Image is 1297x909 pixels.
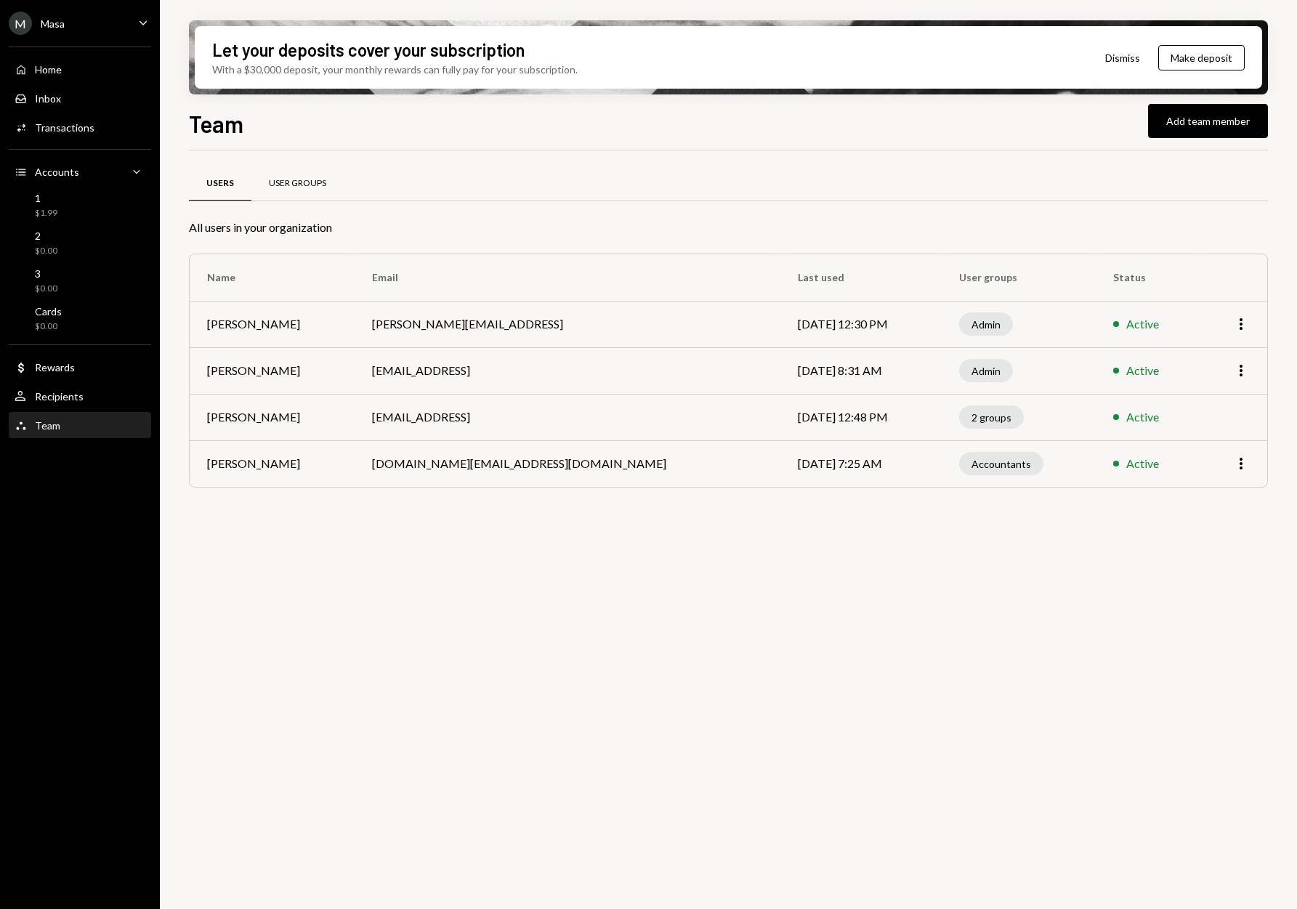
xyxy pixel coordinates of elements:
[190,347,355,394] td: [PERSON_NAME]
[35,320,62,333] div: $0.00
[35,361,75,373] div: Rewards
[780,440,942,487] td: [DATE] 7:25 AM
[35,63,62,76] div: Home
[780,254,942,301] th: Last used
[35,283,57,295] div: $0.00
[35,390,84,403] div: Recipients
[1087,41,1158,75] button: Dismiss
[9,412,151,438] a: Team
[1126,408,1159,426] div: Active
[1148,104,1268,138] button: Add team member
[35,207,57,219] div: $1.99
[942,254,1096,301] th: User groups
[9,354,151,380] a: Rewards
[355,301,780,347] td: [PERSON_NAME][EMAIL_ADDRESS]
[189,109,243,138] h1: Team
[251,165,344,202] a: User Groups
[190,394,355,440] td: [PERSON_NAME]
[9,383,151,409] a: Recipients
[9,225,151,260] a: 2$0.00
[9,187,151,222] a: 1$1.99
[780,394,942,440] td: [DATE] 12:48 PM
[35,245,57,257] div: $0.00
[269,177,326,190] div: User Groups
[9,85,151,111] a: Inbox
[1126,455,1159,472] div: Active
[206,177,234,190] div: Users
[190,301,355,347] td: [PERSON_NAME]
[9,114,151,140] a: Transactions
[41,17,65,30] div: Masa
[9,56,151,82] a: Home
[189,219,1268,236] div: All users in your organization
[35,121,94,134] div: Transactions
[355,347,780,394] td: [EMAIL_ADDRESS]
[1096,254,1200,301] th: Status
[35,267,57,280] div: 3
[189,165,251,202] a: Users
[355,254,780,301] th: Email
[35,192,57,204] div: 1
[780,347,942,394] td: [DATE] 8:31 AM
[35,419,60,432] div: Team
[35,305,62,318] div: Cards
[190,254,355,301] th: Name
[1158,45,1245,70] button: Make deposit
[780,301,942,347] td: [DATE] 12:30 PM
[35,230,57,242] div: 2
[212,62,578,77] div: With a $30,000 deposit, your monthly rewards can fully pay for your subscription.
[959,405,1024,429] div: 2 groups
[9,158,151,185] a: Accounts
[355,440,780,487] td: [DOMAIN_NAME][EMAIL_ADDRESS][DOMAIN_NAME]
[959,312,1013,336] div: Admin
[9,301,151,336] a: Cards$0.00
[1126,315,1159,333] div: Active
[355,394,780,440] td: [EMAIL_ADDRESS]
[9,12,32,35] div: M
[9,263,151,298] a: 3$0.00
[190,440,355,487] td: [PERSON_NAME]
[212,38,525,62] div: Let your deposits cover your subscription
[1126,362,1159,379] div: Active
[959,359,1013,382] div: Admin
[35,92,61,105] div: Inbox
[35,166,79,178] div: Accounts
[959,452,1043,475] div: Accountants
